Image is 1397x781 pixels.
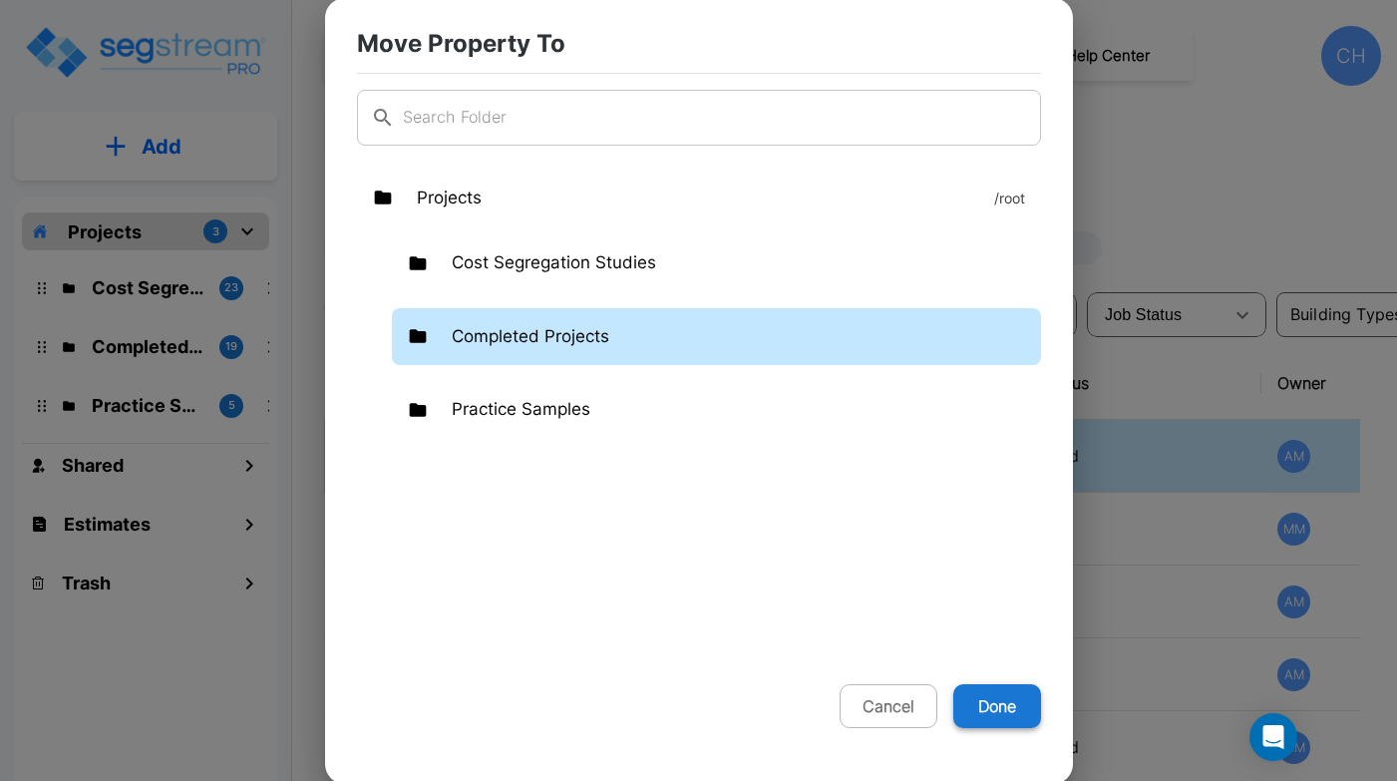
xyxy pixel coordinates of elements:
p: Move Property To [357,30,1041,57]
p: Practice Samples [452,397,590,423]
button: Done [953,684,1041,728]
input: Search Folder [403,90,1041,146]
div: Open Intercom Messenger [1249,713,1297,761]
p: Cost Segregation Studies [452,250,656,276]
p: Projects [417,186,482,211]
p: /root [994,188,1025,208]
p: Completed Projects [452,324,609,350]
button: Cancel [840,684,937,728]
